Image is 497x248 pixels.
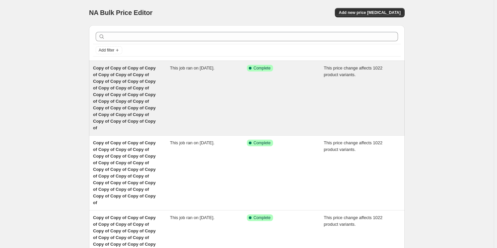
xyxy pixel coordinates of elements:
span: This price change affects 1022 product variants. [324,215,383,227]
span: Complete [253,140,270,146]
span: This price change affects 1022 product variants. [324,140,383,152]
span: Copy of Copy of Copy of Copy of Copy of Copy of Copy of Copy of Copy of Copy of Copy of Copy of C... [93,65,155,130]
span: Complete [253,65,270,71]
span: Add filter [99,48,114,53]
span: NA Bulk Price Editor [89,9,152,16]
span: Complete [253,215,270,220]
span: This job ran on [DATE]. [170,65,215,70]
span: This price change affects 1022 product variants. [324,65,383,77]
span: This job ran on [DATE]. [170,140,215,145]
span: Add new price [MEDICAL_DATA] [339,10,401,15]
button: Add new price [MEDICAL_DATA] [335,8,405,17]
span: This job ran on [DATE]. [170,215,215,220]
button: Add filter [96,46,122,54]
span: Copy of Copy of Copy of Copy of Copy of Copy of Copy of Copy of Copy of Copy of Copy of Copy of C... [93,140,155,205]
